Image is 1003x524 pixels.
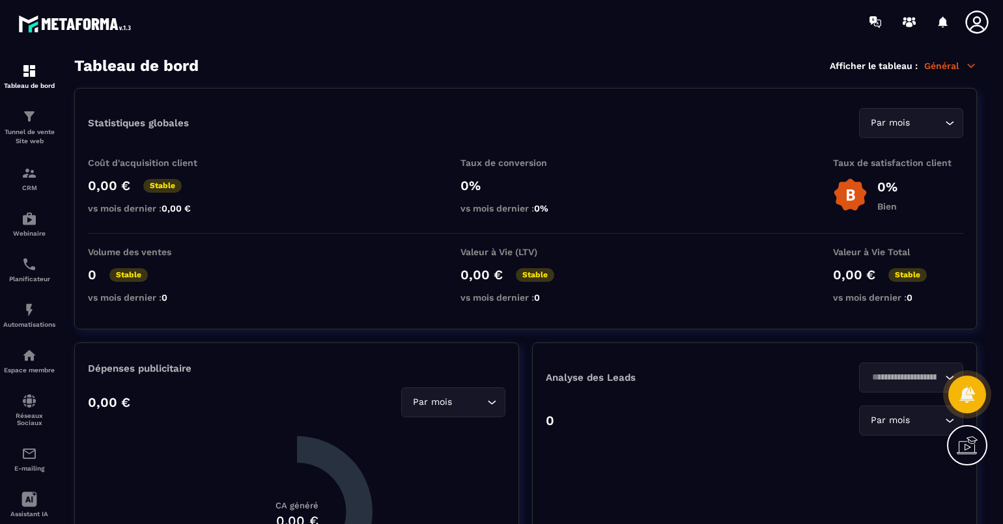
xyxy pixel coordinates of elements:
span: Par mois [868,116,912,130]
p: 0,00 € [88,394,130,410]
p: 0,00 € [460,267,503,283]
p: Taux de conversion [460,158,591,168]
p: Taux de satisfaction client [833,158,963,168]
p: Stable [109,268,148,282]
input: Search for option [912,413,942,428]
a: formationformationCRM [3,156,55,201]
div: Search for option [401,387,505,417]
p: Tunnel de vente Site web [3,128,55,146]
p: E-mailing [3,465,55,472]
span: 0 [162,292,167,303]
div: Search for option [859,108,963,138]
p: vs mois dernier : [460,203,591,214]
div: Search for option [859,406,963,435]
div: Search for option [859,363,963,393]
span: Par mois [868,413,912,428]
a: automationsautomationsWebinaire [3,201,55,247]
p: Volume des ventes [88,247,218,257]
p: 0 [546,413,554,428]
p: 0% [460,178,591,193]
p: Stable [143,179,182,193]
p: Coût d'acquisition client [88,158,218,168]
p: 0,00 € [833,267,875,283]
span: 0,00 € [162,203,191,214]
h3: Tableau de bord [74,57,199,75]
p: Espace membre [3,366,55,374]
p: 0% [877,179,897,195]
p: vs mois dernier : [460,292,591,303]
img: scheduler [21,256,37,272]
a: social-networksocial-networkRéseaux Sociaux [3,383,55,436]
span: 0% [534,203,548,214]
p: Valeur à Vie (LTV) [460,247,591,257]
p: Bien [877,201,897,212]
p: vs mois dernier : [88,292,218,303]
img: email [21,446,37,462]
input: Search for option [912,116,942,130]
p: vs mois dernier : [88,203,218,214]
p: CRM [3,184,55,191]
span: Par mois [410,395,455,409]
img: social-network [21,393,37,409]
a: automationsautomationsAutomatisations [3,292,55,338]
a: schedulerschedulerPlanificateur [3,247,55,292]
a: automationsautomationsEspace membre [3,338,55,383]
p: Webinaire [3,230,55,237]
p: Stable [516,268,554,282]
p: 0,00 € [88,178,130,193]
img: automations [21,211,37,227]
p: vs mois dernier : [833,292,963,303]
p: Assistant IA [3,510,55,517]
a: formationformationTunnel de vente Site web [3,99,55,156]
p: Stable [888,268,927,282]
p: Planificateur [3,275,55,283]
span: 0 [534,292,540,303]
img: formation [21,63,37,79]
p: Général [924,60,977,72]
p: Afficher le tableau : [830,61,918,71]
img: formation [21,165,37,181]
a: formationformationTableau de bord [3,53,55,99]
p: Tableau de bord [3,82,55,89]
img: automations [21,302,37,318]
a: emailemailE-mailing [3,436,55,482]
p: Réseaux Sociaux [3,412,55,426]
img: logo [18,12,135,36]
p: Statistiques globales [88,117,189,129]
input: Search for option [868,370,942,385]
img: automations [21,348,37,363]
p: Analyse des Leads [546,372,755,383]
img: b-badge-o.b3b20ee6.svg [833,178,868,212]
span: 0 [907,292,912,303]
p: Dépenses publicitaire [88,363,505,374]
p: Automatisations [3,321,55,328]
img: formation [21,109,37,124]
input: Search for option [455,395,484,409]
p: 0 [88,267,96,283]
p: Valeur à Vie Total [833,247,963,257]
